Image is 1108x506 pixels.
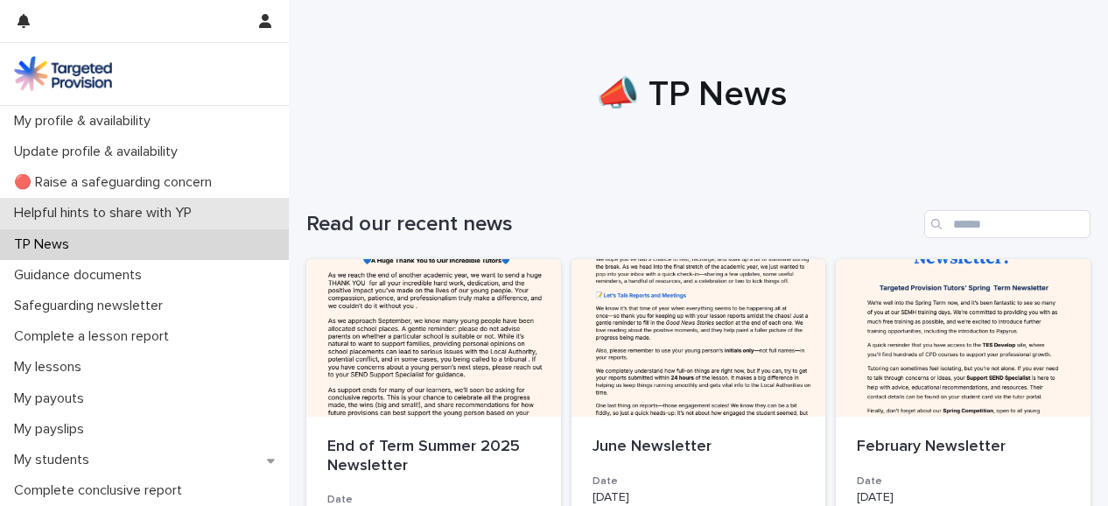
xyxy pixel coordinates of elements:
p: My students [7,452,103,468]
p: [DATE] [857,490,1069,505]
p: My payslips [7,421,98,438]
p: My profile & availability [7,113,165,130]
p: Complete a lesson report [7,328,183,345]
p: My lessons [7,359,95,376]
p: 🔴 Raise a safeguarding concern [7,174,226,191]
h3: Date [857,474,1069,488]
p: End of Term Summer 2025 Newsletter [327,438,540,475]
p: Safeguarding newsletter [7,298,177,314]
h1: Read our recent news [306,212,917,237]
p: [DATE] [593,490,805,505]
h1: 📣 TP News [306,74,1077,116]
img: M5nRWzHhSzIhMunXDL62 [14,56,112,91]
input: Search [924,210,1090,238]
p: Complete conclusive report [7,482,196,499]
p: June Newsletter [593,438,805,457]
p: My payouts [7,390,98,407]
p: Helpful hints to share with YP [7,205,206,221]
p: TP News [7,236,83,253]
p: February Newsletter [857,438,1069,457]
p: Update profile & availability [7,144,192,160]
p: Guidance documents [7,267,156,284]
h3: Date [593,474,805,488]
